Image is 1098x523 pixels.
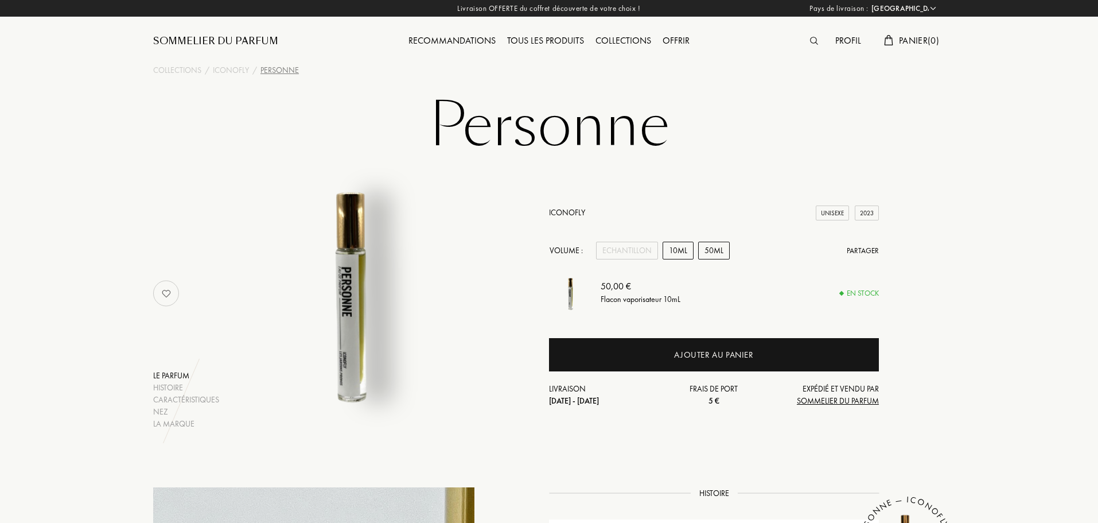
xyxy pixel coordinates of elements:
a: Sommelier du Parfum [153,34,278,48]
div: Expédié et vendu par [769,383,879,407]
div: Volume : [549,242,589,259]
div: 50,00 € [601,280,680,293]
div: Recommandations [403,34,501,49]
h1: Personne [262,94,836,157]
span: Panier ( 0 ) [899,34,939,47]
div: / [205,64,209,76]
img: search_icn.svg [810,37,818,45]
div: Le parfum [153,370,219,382]
div: Unisexe [816,206,849,221]
div: Nez [153,406,219,418]
span: 5 € [708,396,719,406]
a: Recommandations [403,34,501,47]
div: 2023 [855,206,879,221]
div: Echantillon [596,242,658,259]
div: Flacon vaporisateur 10mL [601,293,680,305]
div: Livraison [549,383,659,407]
a: Collections [153,64,201,76]
a: Offrir [657,34,695,47]
div: 10mL [663,242,694,259]
a: Collections [590,34,657,47]
a: ICONOFLY [213,64,249,76]
div: Ajouter au panier [674,348,753,362]
div: Caractéristiques [153,394,219,406]
div: Collections [590,34,657,49]
a: ICONOFLY [549,207,585,218]
div: La marque [153,418,219,430]
div: Offrir [657,34,695,49]
span: Pays de livraison : [809,3,869,14]
div: Personne [260,64,299,76]
div: Partager [847,245,879,257]
div: Histoire [153,382,219,394]
div: 50mL [698,242,730,259]
img: Personne ICONOFLY [209,146,493,430]
div: / [252,64,257,76]
span: Sommelier du parfum [797,396,879,406]
img: Personne ICONOFLY [549,271,592,314]
div: Tous les produits [501,34,590,49]
div: Profil [830,34,867,49]
span: [DATE] - [DATE] [549,396,599,406]
img: no_like_p.png [155,282,178,305]
div: En stock [840,288,879,299]
a: Tous les produits [501,34,590,47]
div: Frais de port [659,383,769,407]
a: Profil [830,34,867,47]
img: cart.svg [884,35,893,45]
